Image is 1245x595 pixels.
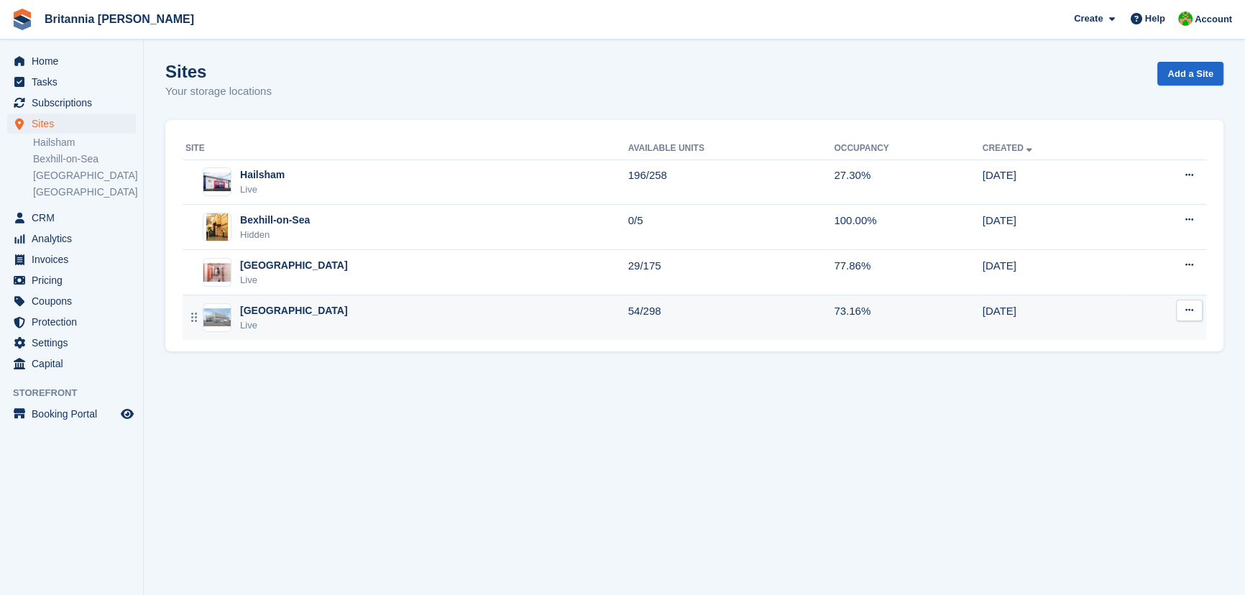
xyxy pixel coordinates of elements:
[33,185,136,199] a: [GEOGRAPHIC_DATA]
[834,295,982,340] td: 73.16%
[33,152,136,166] a: Bexhill-on-Sea
[32,354,118,374] span: Capital
[240,228,310,242] div: Hidden
[203,308,231,327] img: Image of Eastbourne site
[32,114,118,134] span: Sites
[834,250,982,295] td: 77.86%
[240,213,310,228] div: Bexhill-on-Sea
[39,7,200,31] a: Britannia [PERSON_NAME]
[7,333,136,353] a: menu
[240,167,285,183] div: Hailsham
[33,169,136,183] a: [GEOGRAPHIC_DATA]
[834,137,982,160] th: Occupancy
[32,270,118,290] span: Pricing
[834,205,982,250] td: 100.00%
[7,270,136,290] a: menu
[33,136,136,149] a: Hailsham
[7,72,136,92] a: menu
[240,183,285,197] div: Live
[203,263,231,282] img: Image of Newhaven site
[203,172,231,191] img: Image of Hailsham site
[32,249,118,269] span: Invoices
[628,295,835,340] td: 54/298
[983,295,1124,340] td: [DATE]
[7,93,136,113] a: menu
[7,291,136,311] a: menu
[32,229,118,249] span: Analytics
[32,312,118,332] span: Protection
[32,208,118,228] span: CRM
[32,291,118,311] span: Coupons
[7,51,136,71] a: menu
[983,143,1035,153] a: Created
[1178,11,1193,26] img: Wendy Thorp
[13,386,143,400] span: Storefront
[983,160,1124,205] td: [DATE]
[628,250,835,295] td: 29/175
[119,405,136,423] a: Preview store
[628,205,835,250] td: 0/5
[165,83,272,100] p: Your storage locations
[7,114,136,134] a: menu
[7,208,136,228] a: menu
[165,62,272,81] h1: Sites
[983,250,1124,295] td: [DATE]
[834,160,982,205] td: 27.30%
[628,137,835,160] th: Available Units
[32,404,118,424] span: Booking Portal
[240,318,348,333] div: Live
[12,9,33,30] img: stora-icon-8386f47178a22dfd0bd8f6a31ec36ba5ce8667c1dd55bd0f319d3a0aa187defe.svg
[1074,11,1103,26] span: Create
[7,404,136,424] a: menu
[206,213,228,241] img: Image of Bexhill-on-Sea site
[240,273,348,287] div: Live
[7,312,136,332] a: menu
[628,160,835,205] td: 196/258
[983,205,1124,250] td: [DATE]
[1145,11,1165,26] span: Help
[7,354,136,374] a: menu
[32,333,118,353] span: Settings
[32,72,118,92] span: Tasks
[32,93,118,113] span: Subscriptions
[7,249,136,269] a: menu
[1195,12,1232,27] span: Account
[240,303,348,318] div: [GEOGRAPHIC_DATA]
[183,137,628,160] th: Site
[240,258,348,273] div: [GEOGRAPHIC_DATA]
[1157,62,1223,86] a: Add a Site
[7,229,136,249] a: menu
[32,51,118,71] span: Home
